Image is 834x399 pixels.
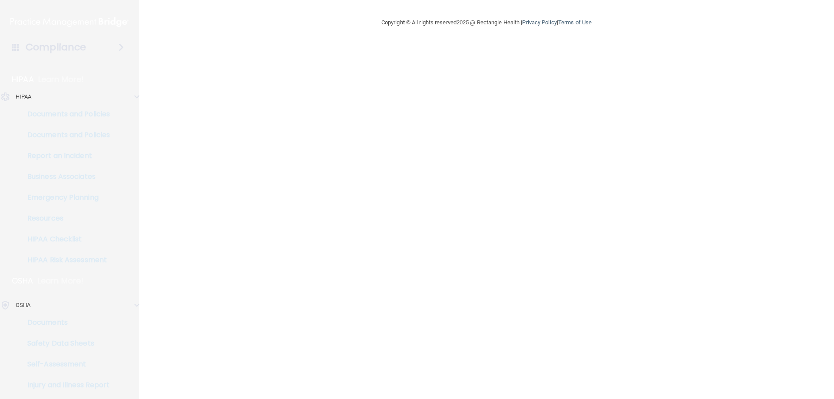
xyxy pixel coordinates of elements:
p: Documents and Policies [6,110,124,119]
p: Emergency Planning [6,193,124,202]
a: Terms of Use [558,19,592,26]
p: HIPAA Risk Assessment [6,256,124,264]
p: Learn More! [38,276,84,286]
p: Documents and Policies [6,131,124,139]
p: Documents [6,318,124,327]
p: Injury and Illness Report [6,381,124,389]
p: Safety Data Sheets [6,339,124,348]
p: Learn More! [38,74,84,85]
a: Privacy Policy [522,19,556,26]
h4: Compliance [26,41,86,53]
img: PMB logo [10,13,129,31]
p: HIPAA [12,74,34,85]
p: OSHA [12,276,33,286]
p: HIPAA Checklist [6,235,124,244]
p: Business Associates [6,172,124,181]
p: OSHA [16,300,30,310]
div: Copyright © All rights reserved 2025 @ Rectangle Health | | [328,9,645,36]
p: Self-Assessment [6,360,124,369]
p: HIPAA [16,92,32,102]
p: Resources [6,214,124,223]
p: Report an Incident [6,152,124,160]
